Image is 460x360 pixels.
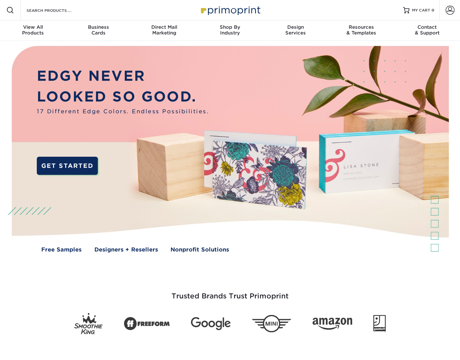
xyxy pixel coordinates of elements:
div: & Templates [329,24,394,36]
div: Services [263,24,329,36]
a: GET STARTED [37,157,98,175]
h3: Trusted Brands Trust Primoprint [43,277,417,308]
img: Freeform [124,314,170,334]
span: Shop By [197,24,263,30]
p: LOOKED SO GOOD. [37,86,209,107]
div: Marketing [131,24,197,36]
span: Resources [329,24,394,30]
input: SEARCH PRODUCTS..... [26,6,88,14]
a: Designers + Resellers [94,245,158,254]
img: Primoprint [198,3,262,17]
div: Cards [66,24,131,36]
img: Goodwill [373,315,386,332]
span: Business [66,24,131,30]
a: Free Samples [41,245,82,254]
div: Industry [197,24,263,36]
a: BusinessCards [66,20,131,41]
span: 0 [432,8,434,12]
a: Nonprofit Solutions [171,245,229,254]
span: Direct Mail [131,24,197,30]
img: Smoothie King [74,313,103,334]
div: & Support [394,24,460,36]
img: Google [191,317,231,330]
img: Mini [252,315,291,333]
a: Shop ByIndustry [197,20,263,41]
p: EDGY NEVER [37,66,209,86]
a: Resources& Templates [329,20,394,41]
span: MY CART [412,8,430,13]
span: Design [263,24,329,30]
span: 17 Different Edge Colors. Endless Possibilities. [37,107,209,116]
span: Contact [394,24,460,30]
img: Amazon [313,318,352,330]
a: DesignServices [263,20,329,41]
a: Contact& Support [394,20,460,41]
a: Direct MailMarketing [131,20,197,41]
